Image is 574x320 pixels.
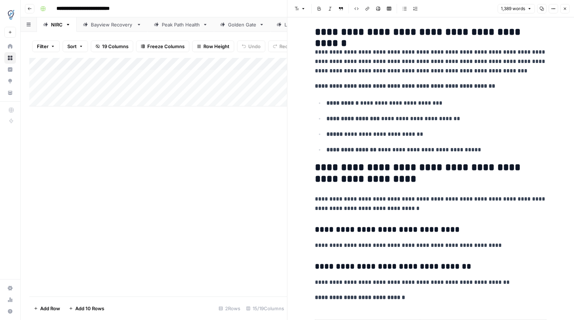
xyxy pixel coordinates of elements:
button: Workspace: TDI Content Team [4,6,16,24]
a: Usage [4,294,16,306]
div: Peak Path Health [162,21,200,28]
span: Add Row [40,305,60,312]
div: 2 Rows [216,303,243,314]
button: Add Row [29,303,64,314]
button: Undo [237,41,265,52]
span: Filter [37,43,48,50]
a: Browse [4,52,16,64]
span: Sort [67,43,77,50]
button: Sort [63,41,88,52]
span: Undo [248,43,261,50]
a: Home [4,41,16,52]
a: Your Data [4,87,16,98]
a: Bayview Recovery [77,17,148,32]
span: Redo [279,43,291,50]
a: Laguna Shores [270,17,332,32]
button: Freeze Columns [136,41,189,52]
span: Row Height [203,43,229,50]
span: Freeze Columns [147,43,185,50]
button: 1,389 words [498,4,535,13]
button: Filter [32,41,60,52]
button: Add 10 Rows [64,303,109,314]
span: 19 Columns [102,43,128,50]
span: Add 10 Rows [75,305,104,312]
div: Bayview Recovery [91,21,134,28]
div: 15/19 Columns [243,303,287,314]
button: Redo [268,41,296,52]
a: Golden Gate [214,17,270,32]
div: NIRC [51,21,63,28]
button: Row Height [192,41,234,52]
a: Settings [4,282,16,294]
span: 1,389 words [501,5,525,12]
a: Peak Path Health [148,17,214,32]
button: Help + Support [4,306,16,317]
button: 19 Columns [91,41,133,52]
img: TDI Content Team Logo [4,8,17,21]
div: Golden Gate [228,21,256,28]
a: NIRC [37,17,77,32]
a: Opportunities [4,75,16,87]
a: Insights [4,64,16,75]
